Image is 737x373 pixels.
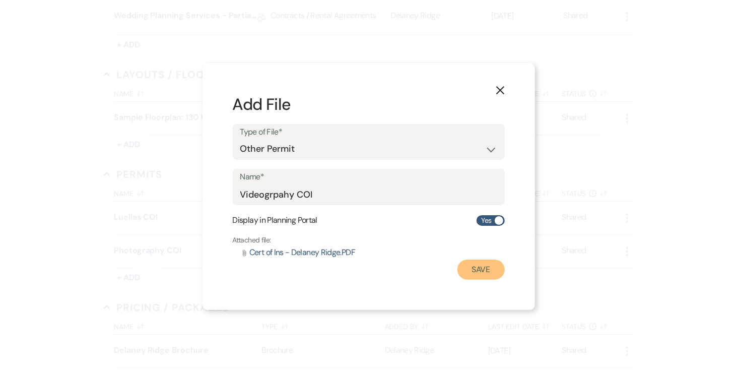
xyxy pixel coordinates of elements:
[249,247,355,258] span: Cert of Ins - Delaney Ridge.PDF
[233,234,356,245] p: Attached file :
[240,170,497,184] label: Name*
[233,214,505,226] div: Display in Planning Portal
[233,93,505,116] h2: Add File
[481,214,491,227] span: Yes
[240,125,497,140] label: Type of File*
[457,260,505,280] button: Save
